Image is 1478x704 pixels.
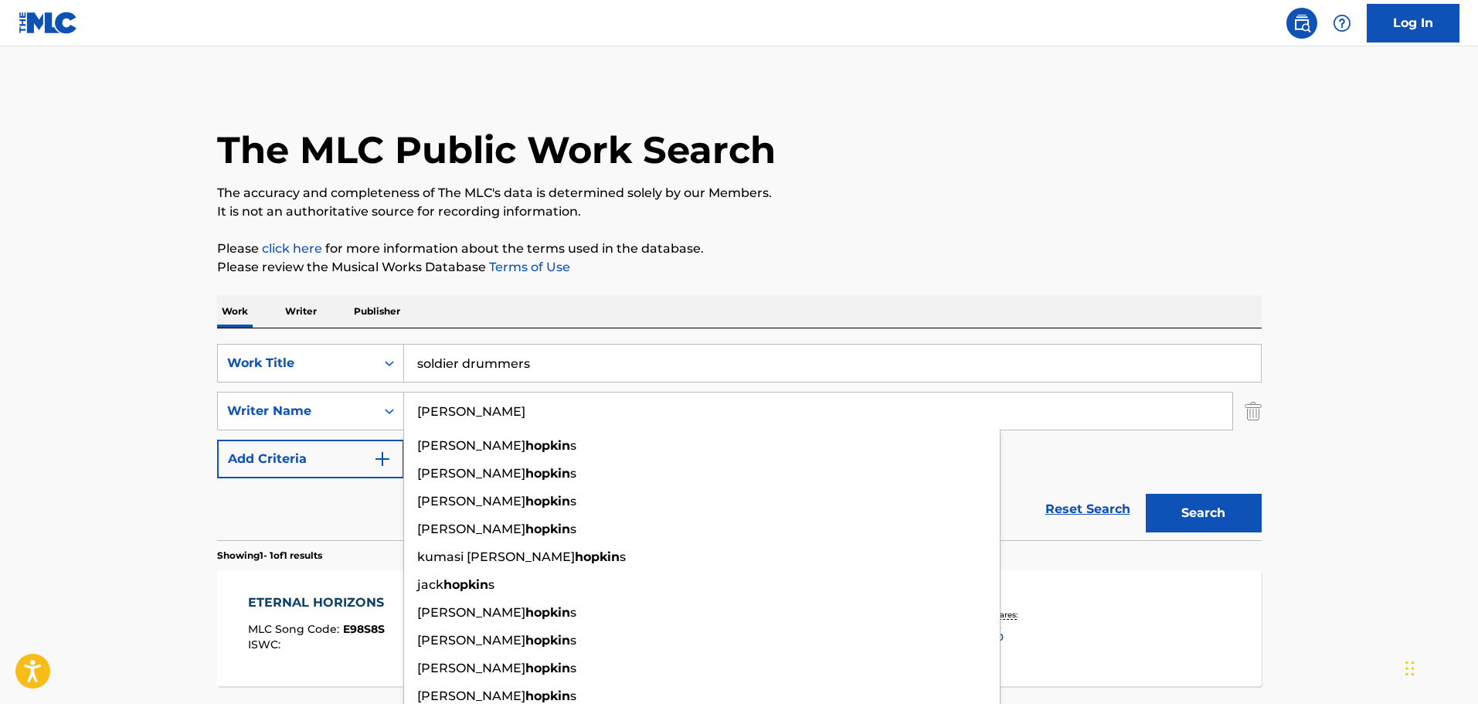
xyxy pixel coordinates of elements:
p: Work [217,295,253,328]
iframe: Chat Widget [1401,630,1478,704]
a: Public Search [1286,8,1317,39]
p: Writer [280,295,321,328]
span: ISWC : [248,638,284,651]
h1: The MLC Public Work Search [217,127,776,173]
span: MLC Song Code : [248,622,343,636]
span: E98S8S [343,622,385,636]
button: Search [1146,494,1262,532]
span: s [570,522,576,536]
span: [PERSON_NAME] [417,605,525,620]
span: [PERSON_NAME] [417,466,525,481]
div: Help [1327,8,1357,39]
span: s [570,605,576,620]
form: Search Form [217,344,1262,540]
span: [PERSON_NAME] [417,689,525,703]
img: Delete Criterion [1245,392,1262,430]
strong: hopkin [525,438,570,453]
strong: hopkin [525,522,570,536]
span: jack [417,577,443,592]
a: Reset Search [1038,492,1138,526]
a: Terms of Use [486,260,570,274]
img: search [1293,14,1311,32]
span: s [570,633,576,648]
span: s [570,466,576,481]
img: help [1333,14,1351,32]
a: ETERNAL HORIZONSMLC Song Code:E98S8SISWC:Writers (1)[PERSON_NAME]Recording Artists (1)[PERSON_NAM... [217,570,1262,686]
span: s [488,577,494,592]
span: s [620,549,626,564]
img: MLC Logo [19,12,78,34]
span: [PERSON_NAME] [417,633,525,648]
strong: hopkin [525,605,570,620]
strong: hopkin [525,633,570,648]
strong: hopkin [525,661,570,675]
p: Publisher [349,295,405,328]
strong: hopkin [525,689,570,703]
strong: hopkin [443,577,488,592]
p: Please for more information about the terms used in the database. [217,240,1262,258]
span: s [570,494,576,508]
strong: hopkin [575,549,620,564]
span: s [570,438,576,453]
p: Please review the Musical Works Database [217,258,1262,277]
span: [PERSON_NAME] [417,522,525,536]
span: [PERSON_NAME] [417,494,525,508]
div: Drag [1405,645,1415,692]
span: [PERSON_NAME] [417,661,525,675]
p: It is not an authoritative source for recording information. [217,202,1262,221]
div: Work Title [227,354,366,372]
div: ETERNAL HORIZONS [248,593,392,612]
a: Log In [1367,4,1459,43]
p: Showing 1 - 1 of 1 results [217,549,322,563]
strong: hopkin [525,466,570,481]
span: s [570,661,576,675]
button: Add Criteria [217,440,404,478]
span: kumasi [PERSON_NAME] [417,549,575,564]
span: s [570,689,576,703]
strong: hopkin [525,494,570,508]
p: The accuracy and completeness of The MLC's data is determined solely by our Members. [217,184,1262,202]
a: click here [262,241,322,256]
div: Writer Name [227,402,366,420]
span: [PERSON_NAME] [417,438,525,453]
img: 9d2ae6d4665cec9f34b9.svg [373,450,392,468]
